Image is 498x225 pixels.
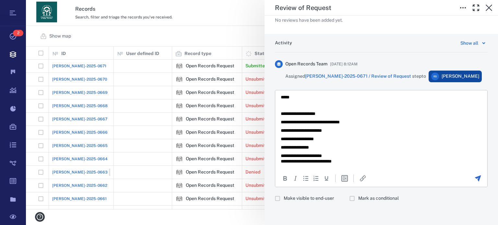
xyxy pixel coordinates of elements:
[275,90,487,169] iframe: Rich Text Area
[312,174,320,182] div: Numbered list
[275,40,292,46] h6: Activity
[275,4,331,12] h5: Review of Request
[482,1,495,14] button: Close
[358,195,399,202] span: Mark as conditional
[275,17,343,24] p: No reviews have been added yet.
[285,61,327,67] span: Open Records Team
[330,60,358,68] span: [DATE] 8:12AM
[291,174,299,182] button: Italic
[341,174,349,182] button: Insert template
[302,174,310,182] div: Bullet list
[456,1,469,14] button: Toggle to Edit Boxes
[460,39,478,47] div: Show all
[323,174,330,182] button: Underline
[350,192,404,205] div: Comment will be marked as non-final decision
[285,73,426,80] span: Assigned step to
[442,73,479,80] span: [PERSON_NAME]
[474,174,482,182] button: Send the comment
[275,192,339,205] div: Citizen will see comment
[15,5,28,10] span: Help
[431,73,439,80] div: R S
[13,30,23,36] span: 2
[469,1,482,14] button: Toggle Fullscreen
[305,73,411,79] a: [PERSON_NAME]-2025-0671 / Review of Request
[281,174,289,182] button: Bold
[284,195,334,202] span: Make visible to end-user
[359,174,367,182] button: Insert/edit link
